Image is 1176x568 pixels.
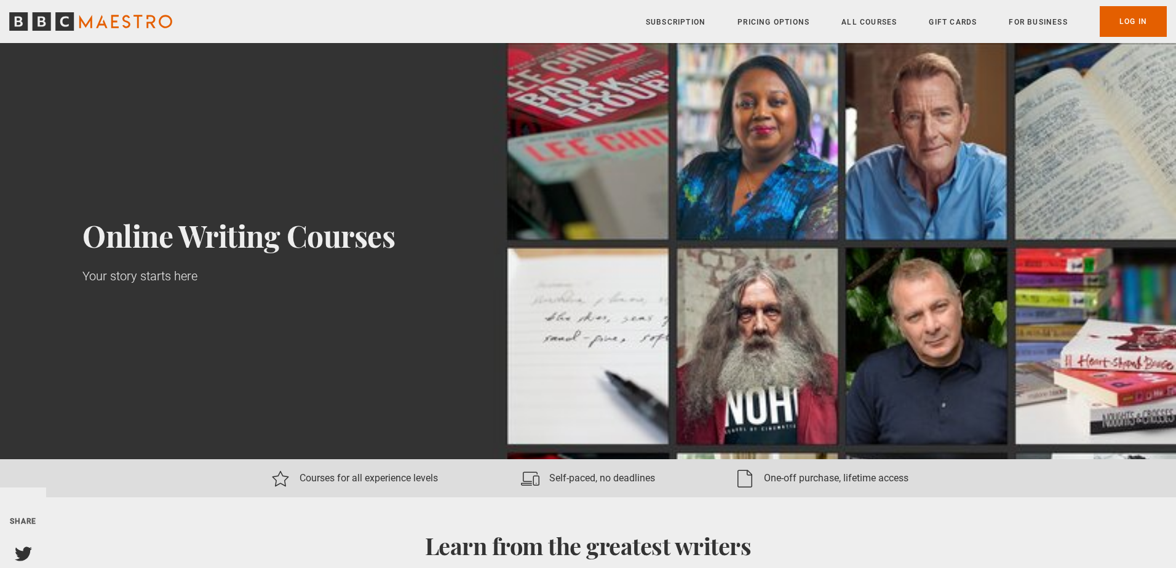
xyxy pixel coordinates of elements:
span: Share [10,517,37,526]
a: Pricing Options [737,16,809,28]
nav: Primary [646,6,1167,37]
a: For business [1009,16,1067,28]
a: Log In [1100,6,1167,37]
p: Self-paced, no deadlines [549,471,655,486]
p: Your story starts here [82,267,197,285]
svg: BBC Maestro [9,12,172,31]
p: One-off purchase, lifetime access [764,471,908,486]
a: Gift Cards [929,16,977,28]
a: All Courses [841,16,897,28]
p: Courses for all experience levels [300,471,438,486]
h2: Learn from the greatest writers [350,532,827,560]
h1: Online Writing Courses [82,218,456,253]
a: Subscription [646,16,705,28]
